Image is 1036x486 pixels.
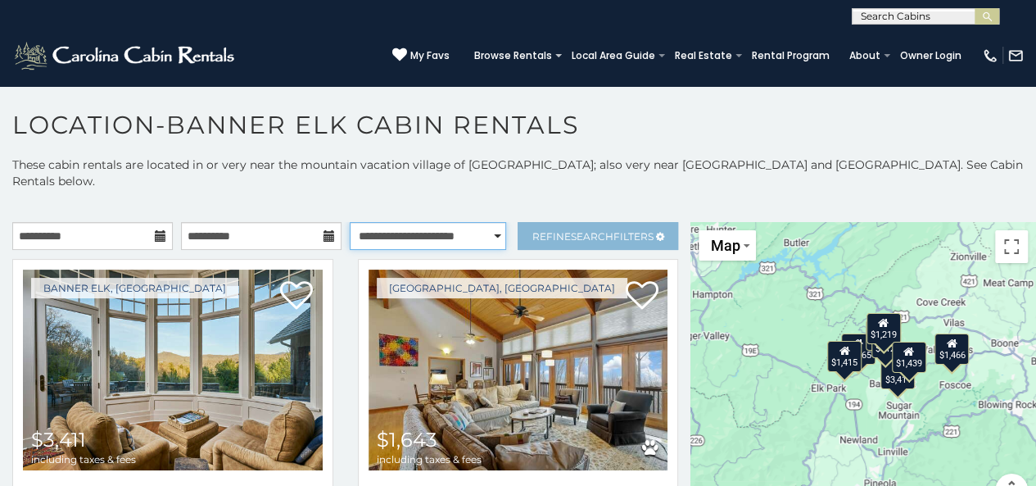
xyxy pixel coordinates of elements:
[31,454,136,465] span: including taxes & fees
[410,48,450,63] span: My Favs
[571,230,613,243] span: Search
[563,44,663,67] a: Local Area Guide
[518,222,678,250] a: RefineSearchFilters
[377,278,627,298] a: [GEOGRAPHIC_DATA], [GEOGRAPHIC_DATA]
[23,270,323,470] a: Morning Star $3,411 including taxes & fees
[699,230,756,261] button: Change map style
[841,44,889,67] a: About
[827,341,862,372] div: $1,415
[744,44,838,67] a: Rental Program
[31,428,86,452] span: $3,411
[369,270,668,470] img: Skyledge
[710,237,740,254] span: Map
[532,230,654,243] span: Refine Filters
[23,270,323,470] img: Morning Star
[667,44,740,67] a: Real Estate
[625,279,658,314] a: Add to favorites
[934,333,969,364] div: $1,466
[280,279,313,314] a: Add to favorites
[377,454,482,465] span: including taxes & fees
[841,333,875,364] div: $1,965
[466,44,560,67] a: Browse Rentals
[31,278,238,298] a: Banner Elk, [GEOGRAPHIC_DATA]
[880,357,915,388] div: $3,411
[866,312,901,343] div: $1,219
[12,39,239,72] img: White-1-2.png
[1007,48,1024,64] img: mail-regular-white.png
[871,327,899,358] div: $612
[892,341,926,372] div: $1,439
[369,270,668,470] a: Skyledge $1,643 including taxes & fees
[392,48,450,64] a: My Favs
[892,44,970,67] a: Owner Login
[377,428,437,452] span: $1,643
[995,230,1028,263] button: Toggle fullscreen view
[982,48,998,64] img: phone-regular-white.png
